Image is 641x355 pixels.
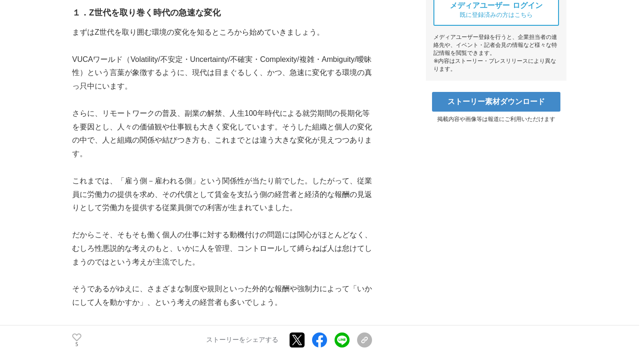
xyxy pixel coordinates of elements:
p: ストーリーをシェアする [206,336,278,345]
div: メディアユーザー登録を行うと、企業担当者の連絡先や、イベント・記者会見の情報など様々な特記情報を閲覧できます。 ※内容はストーリー・プレスリリースにより異なります。 [433,33,559,73]
p: さらに、リモートワークの普及、副業の解禁、人生100年時代による就労期間の長期化等を要因とし、人々の価値観や仕事観も大きく変化しています。そうした組織と個人の変化の中で、人と組織の関係や結びつき... [72,107,372,161]
strong: １．Z世代を取り巻く時代の急速な変化 [72,8,221,17]
span: 既に登録済みの方はこちら [460,11,533,19]
p: 5 [72,342,82,347]
p: これまでは、「雇う側－雇われる側」という関係性が当たり前でした。したがって、従業員に労働力の提供を求め、その代償として賃金を支払う側の経営者と経済的な報酬の見返りとして労働力を提供する従業員側で... [72,174,372,215]
p: そうであるがゆえに、さまざまな制度や規則といった外的な報酬や強制力によって「いかにして人を動かすか」、という考えの経営者も多いでしょう。 [72,282,372,310]
a: ストーリー素材ダウンロード [432,92,560,112]
p: だからこそ、そもそも働く個人の仕事に対する動機付けの問題には関心がほとんどなく、むしろ性悪説的な考えのもと、いかに人を管理、コントロールして縛らねば人は怠けてしまうのではという考えが主流でした。 [72,228,372,269]
span: メディアユーザー ログイン [450,1,543,11]
p: まずはZ世代を取り囲む環境の変化を知るところから始めていきましょう。 [72,26,372,39]
p: VUCAワールド（Volatility/不安定・Uncertainty/不確実・Complexity/複雑・Ambiguity/曖昧性）という言葉が象徴するように、現代は目まぐるしく、かつ、急速... [72,53,372,93]
p: 掲載内容や画像等は報道にご利用いただけます [426,115,566,123]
